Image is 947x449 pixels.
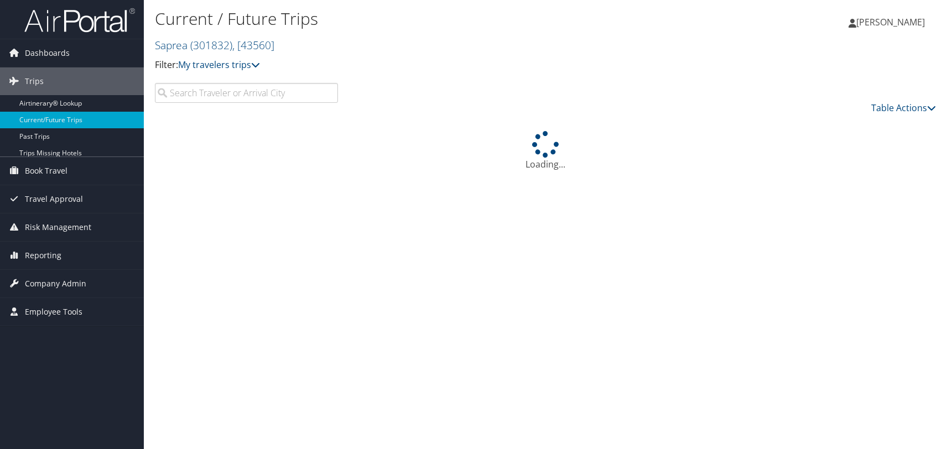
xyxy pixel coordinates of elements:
[25,242,61,269] span: Reporting
[24,7,135,33] img: airportal-logo.png
[232,38,274,53] span: , [ 43560 ]
[155,7,675,30] h1: Current / Future Trips
[155,58,675,72] p: Filter:
[849,6,936,39] a: [PERSON_NAME]
[25,39,70,67] span: Dashboards
[190,38,232,53] span: ( 301832 )
[155,38,274,53] a: Saprea
[155,83,338,103] input: Search Traveler or Arrival City
[25,185,83,213] span: Travel Approval
[25,67,44,95] span: Trips
[856,16,925,28] span: [PERSON_NAME]
[25,270,86,297] span: Company Admin
[871,102,936,114] a: Table Actions
[155,131,936,171] div: Loading...
[25,213,91,241] span: Risk Management
[25,298,82,326] span: Employee Tools
[178,59,260,71] a: My travelers trips
[25,157,67,185] span: Book Travel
